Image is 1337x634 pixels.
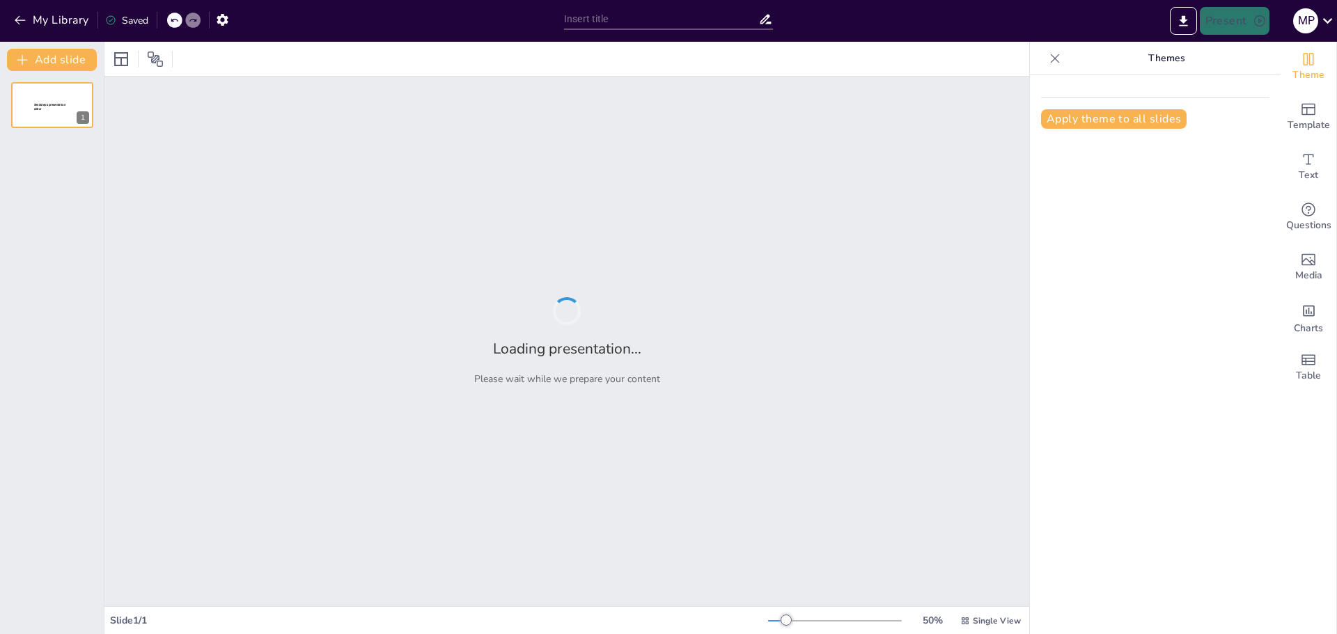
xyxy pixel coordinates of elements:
[1281,292,1336,342] div: Add charts and graphs
[1293,7,1318,35] button: M P
[1281,92,1336,142] div: Add ready made slides
[1281,242,1336,292] div: Add images, graphics, shapes or video
[34,103,65,111] span: Sendsteps presentation editor
[1288,118,1330,133] span: Template
[1170,7,1197,35] button: Export to PowerPoint
[1281,142,1336,192] div: Add text boxes
[1281,342,1336,393] div: Add a table
[1286,218,1331,233] span: Questions
[147,51,164,68] span: Position
[493,339,641,358] h2: Loading presentation...
[105,14,148,27] div: Saved
[77,111,89,124] div: 1
[1295,268,1322,283] span: Media
[1293,8,1318,33] div: M P
[1294,321,1323,336] span: Charts
[1296,368,1321,383] span: Table
[916,614,949,627] div: 50 %
[1066,42,1267,75] p: Themes
[1281,42,1336,92] div: Change the overall theme
[110,48,132,70] div: Layout
[1281,192,1336,242] div: Get real-time input from your audience
[1299,168,1318,183] span: Text
[10,9,95,31] button: My Library
[1292,68,1324,83] span: Theme
[1041,109,1187,129] button: Apply theme to all slides
[110,614,768,627] div: Slide 1 / 1
[474,372,660,386] p: Please wait while we prepare your content
[973,615,1021,626] span: Single View
[1200,7,1269,35] button: Present
[11,82,93,128] div: 1
[7,49,97,71] button: Add slide
[564,9,758,29] input: Insert title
